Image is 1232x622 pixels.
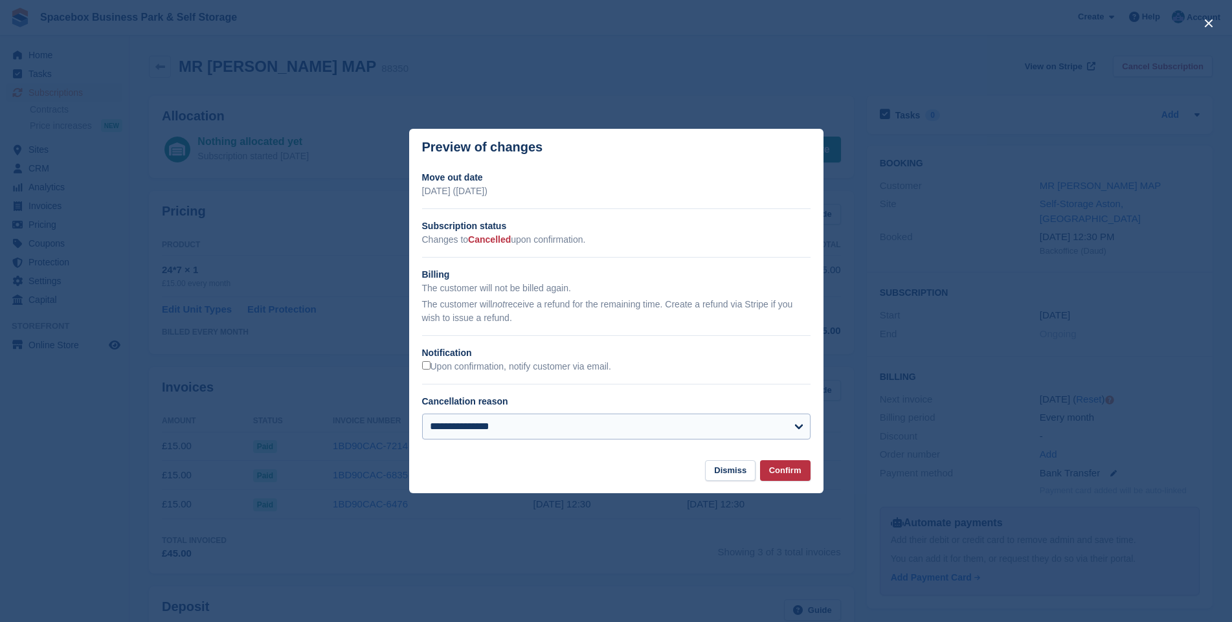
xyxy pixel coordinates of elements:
p: The customer will receive a refund for the remaining time. Create a refund via Stripe if you wish... [422,298,811,325]
label: Cancellation reason [422,396,508,406]
p: [DATE] ([DATE]) [422,184,811,198]
label: Upon confirmation, notify customer via email. [422,361,611,373]
h2: Billing [422,268,811,282]
button: Confirm [760,460,811,482]
input: Upon confirmation, notify customer via email. [422,361,431,370]
h2: Move out date [422,171,811,184]
em: not [492,299,504,309]
h2: Subscription status [422,219,811,233]
p: Preview of changes [422,140,543,155]
h2: Notification [422,346,811,360]
button: close [1198,13,1219,34]
button: Dismiss [705,460,756,482]
p: Changes to upon confirmation. [422,233,811,247]
span: Cancelled [468,234,511,245]
p: The customer will not be billed again. [422,282,811,295]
